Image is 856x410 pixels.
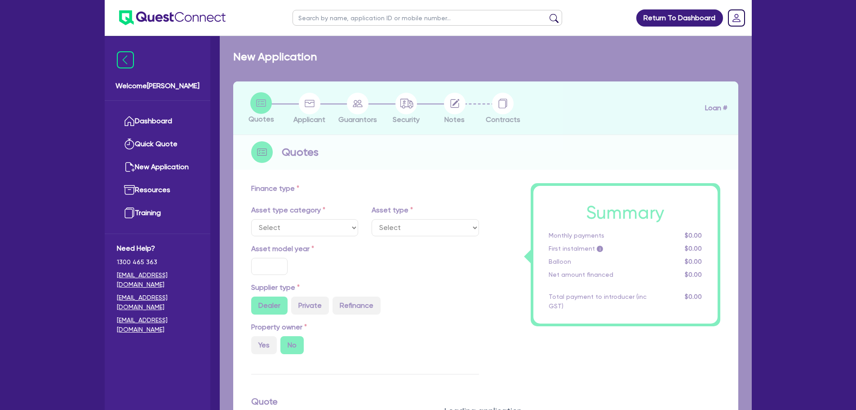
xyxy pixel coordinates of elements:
[117,156,198,179] a: New Application
[124,185,135,195] img: resources
[117,110,198,133] a: Dashboard
[124,162,135,172] img: new-application
[636,9,723,27] a: Return To Dashboard
[124,139,135,149] img: quick-quote
[117,51,134,68] img: icon-menu-close
[117,293,198,312] a: [EMAIL_ADDRESS][DOMAIN_NAME]
[115,81,200,91] span: Welcome [PERSON_NAME]
[117,243,198,254] span: Need Help?
[117,179,198,202] a: Resources
[725,6,748,30] a: Dropdown toggle
[124,207,135,218] img: training
[117,257,198,267] span: 1300 465 363
[117,133,198,156] a: Quick Quote
[117,202,198,225] a: Training
[293,10,562,26] input: Search by name, application ID or mobile number...
[117,270,198,289] a: [EMAIL_ADDRESS][DOMAIN_NAME]
[119,10,226,25] img: quest-connect-logo-blue
[117,315,198,334] a: [EMAIL_ADDRESS][DOMAIN_NAME]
